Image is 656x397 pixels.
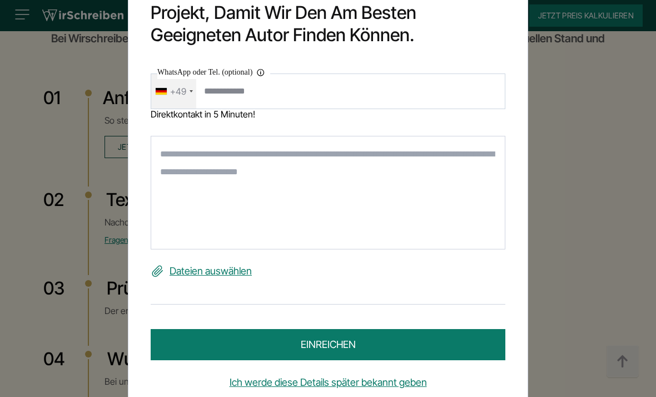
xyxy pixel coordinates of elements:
div: Telephone country code [151,74,196,109]
label: WhatsApp oder Tel. (optional) [157,66,270,79]
div: +49 [170,82,186,100]
label: Dateien auswählen [151,263,505,281]
a: Ich werde diese Details später bekannt geben [151,374,505,392]
button: einreichen [151,330,505,361]
div: Direktkontakt in 5 Minuten! [151,109,505,119]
